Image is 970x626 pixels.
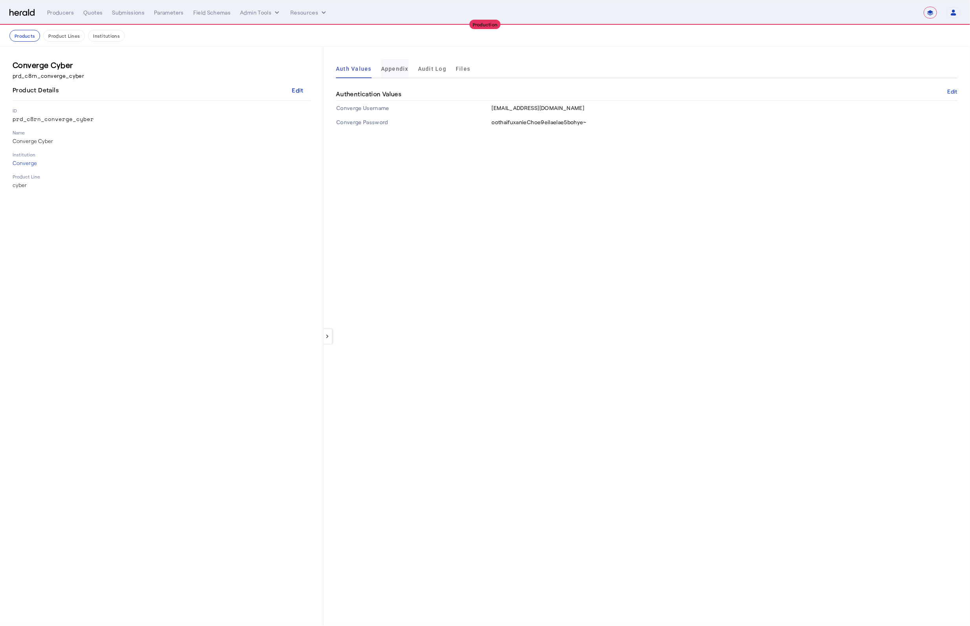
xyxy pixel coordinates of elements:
[13,151,310,158] p: Institution
[88,30,125,42] button: Institutions
[9,9,35,17] img: Herald Logo
[13,159,310,167] p: Converge
[336,59,372,78] a: Auth Values
[154,9,184,17] div: Parameters
[336,101,491,115] th: Converge Username
[336,89,404,99] h4: Authentication Values
[336,66,372,72] span: Auth Values
[491,119,587,125] span: oothaifuxanieChoe9eilaelae5bohye~
[418,59,446,78] a: Audit Log
[292,86,303,94] div: Edit
[240,9,281,17] button: internal dropdown menu
[193,9,231,17] div: Field Schemas
[469,20,501,29] div: Production
[13,129,310,136] p: Name
[83,9,103,17] div: Quotes
[381,59,409,78] a: Appendix
[456,66,470,72] span: Files
[491,105,584,111] span: [EMAIL_ADDRESS][DOMAIN_NAME]
[336,115,491,129] th: Converge Password
[285,83,310,97] button: Edit
[43,30,85,42] button: Product Lines
[324,333,331,340] mat-icon: keyboard_arrow_left
[13,85,62,95] h4: Product Details
[381,66,409,72] span: Appendix
[13,107,310,114] p: ID
[13,181,310,189] p: cyber
[290,9,328,17] button: Resources dropdown menu
[418,66,446,72] span: Audit Log
[13,59,310,70] h3: Converge Cyber
[13,137,310,145] p: Converge Cyber
[47,9,74,17] div: Producers
[13,115,310,123] p: prd_c8rn_converge_cyber
[9,30,40,42] button: Products
[112,9,145,17] div: Submissions
[13,173,310,180] p: Product Line
[456,59,470,78] a: Files
[948,89,957,94] button: Edit
[13,72,310,80] p: prd_c8rn_converge_cyber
